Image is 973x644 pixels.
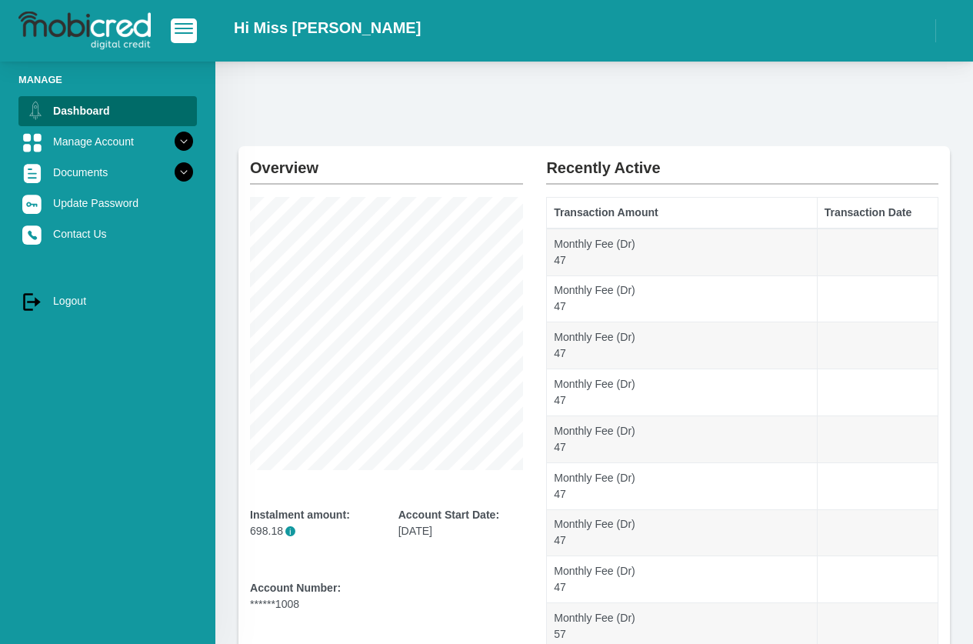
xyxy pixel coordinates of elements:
td: Monthly Fee (Dr) 47 [547,275,818,322]
th: Transaction Amount [547,198,818,229]
td: Monthly Fee (Dr) 47 [547,556,818,603]
a: Dashboard [18,96,197,125]
span: i [285,526,295,536]
a: Logout [18,286,197,315]
td: Monthly Fee (Dr) 47 [547,322,818,369]
h2: Overview [250,146,523,177]
td: Monthly Fee (Dr) 47 [547,415,818,462]
a: Documents [18,158,197,187]
a: Contact Us [18,219,197,249]
b: Account Start Date: [398,509,499,521]
th: Transaction Date [818,198,938,229]
b: Account Number: [250,582,341,594]
td: Monthly Fee (Dr) 47 [547,509,818,556]
td: Monthly Fee (Dr) 47 [547,462,818,509]
a: Update Password [18,189,197,218]
td: Monthly Fee (Dr) 47 [547,369,818,416]
p: 698.18 [250,523,375,539]
td: Monthly Fee (Dr) 47 [547,229,818,275]
h2: Hi Miss [PERSON_NAME] [234,18,421,37]
li: Manage [18,72,197,87]
img: logo-mobicred.svg [18,12,151,50]
a: Manage Account [18,127,197,156]
h2: Recently Active [546,146,938,177]
div: [DATE] [398,507,524,539]
b: Instalment amount: [250,509,350,521]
